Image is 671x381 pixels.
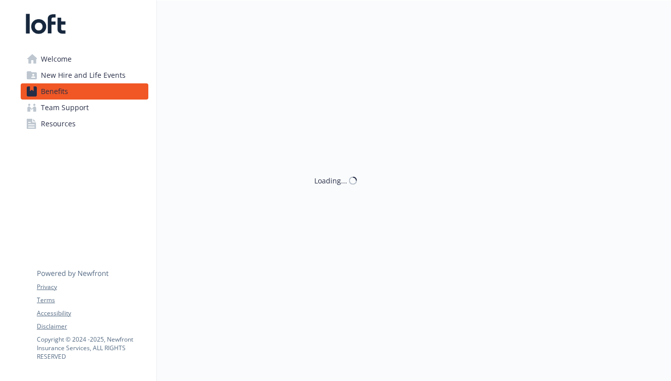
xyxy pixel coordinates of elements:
[41,51,72,67] span: Welcome
[21,116,148,132] a: Resources
[37,296,148,305] a: Terms
[41,100,89,116] span: Team Support
[21,67,148,83] a: New Hire and Life Events
[37,322,148,331] a: Disclaimer
[21,51,148,67] a: Welcome
[37,282,148,292] a: Privacy
[41,83,68,100] span: Benefits
[314,175,347,186] div: Loading...
[41,67,126,83] span: New Hire and Life Events
[37,335,148,361] p: Copyright © 2024 - 2025 , Newfront Insurance Services, ALL RIGHTS RESERVED
[21,100,148,116] a: Team Support
[21,83,148,100] a: Benefits
[41,116,76,132] span: Resources
[37,309,148,318] a: Accessibility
